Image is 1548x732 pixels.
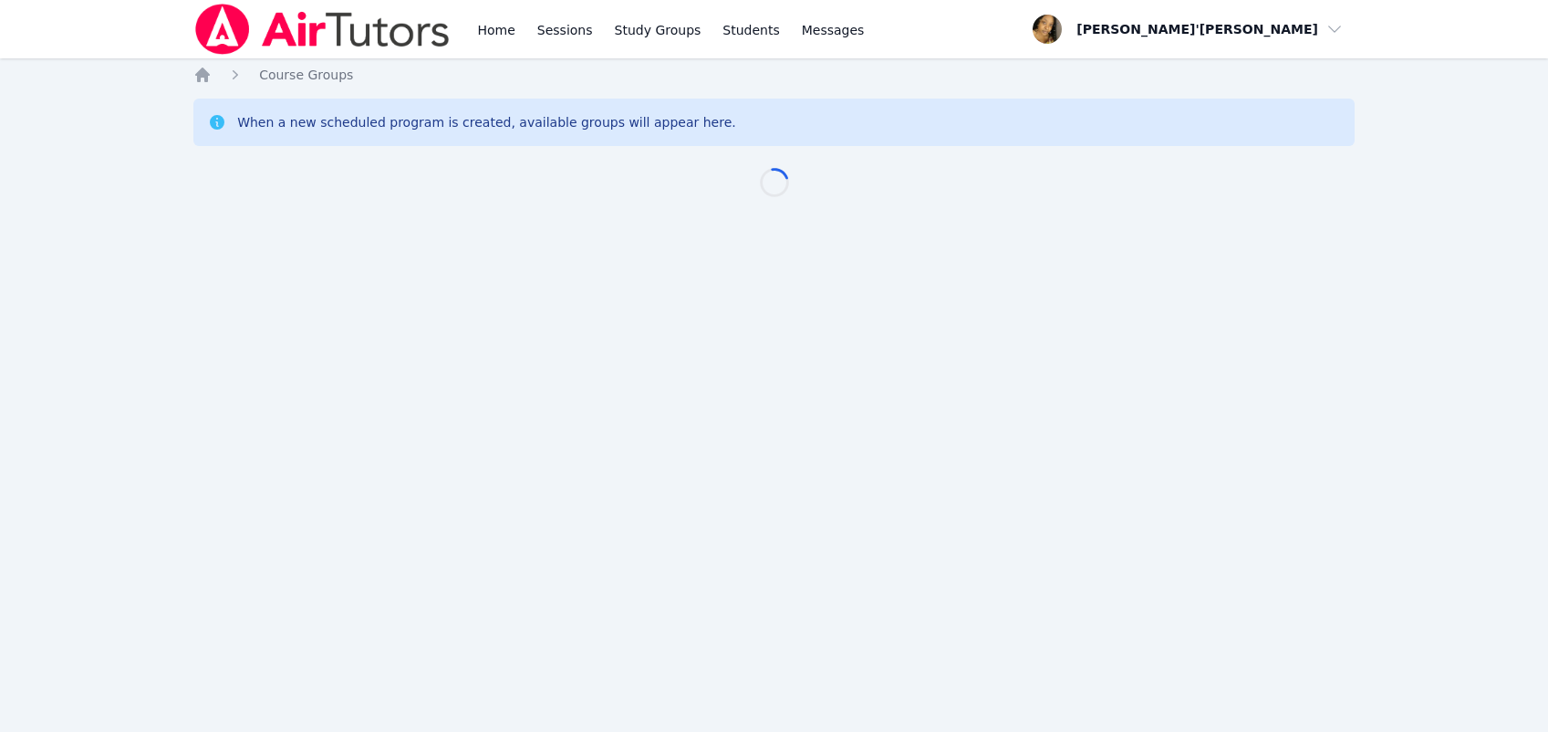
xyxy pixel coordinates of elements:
[802,21,865,39] span: Messages
[193,66,1355,84] nav: Breadcrumb
[237,113,736,131] div: When a new scheduled program is created, available groups will appear here.
[259,68,353,82] span: Course Groups
[193,4,452,55] img: Air Tutors
[259,66,353,84] a: Course Groups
